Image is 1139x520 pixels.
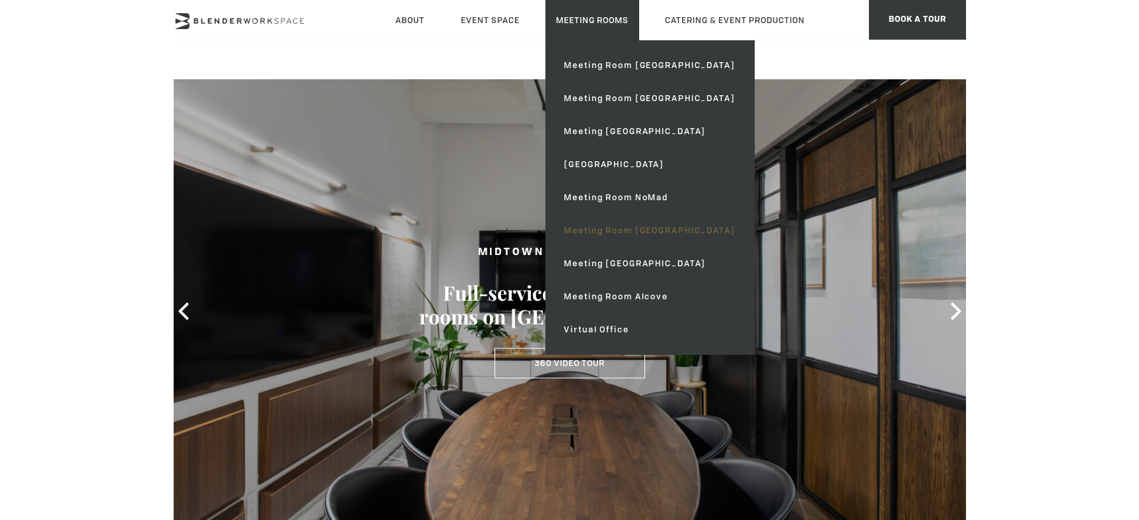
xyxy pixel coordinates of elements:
a: Meeting Room Alcove [553,280,745,313]
a: Virtual Office [553,313,745,346]
iframe: Chat Widget [1073,457,1139,520]
h3: Full-service, well appointed rooms on [GEOGRAPHIC_DATA] [418,281,722,328]
a: 360 Video Tour [495,348,645,379]
h2: MIDTOWN MEETING ROOMS [418,244,722,261]
a: Meeting Room [GEOGRAPHIC_DATA] [553,214,745,247]
a: Meeting [GEOGRAPHIC_DATA] [553,115,745,148]
a: Meeting Room [GEOGRAPHIC_DATA] [553,82,745,115]
a: [GEOGRAPHIC_DATA] [553,148,745,181]
a: Meeting [GEOGRAPHIC_DATA] [553,247,745,280]
a: Meeting Room [GEOGRAPHIC_DATA] [553,49,745,82]
a: Meeting Room NoMad [553,181,745,214]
